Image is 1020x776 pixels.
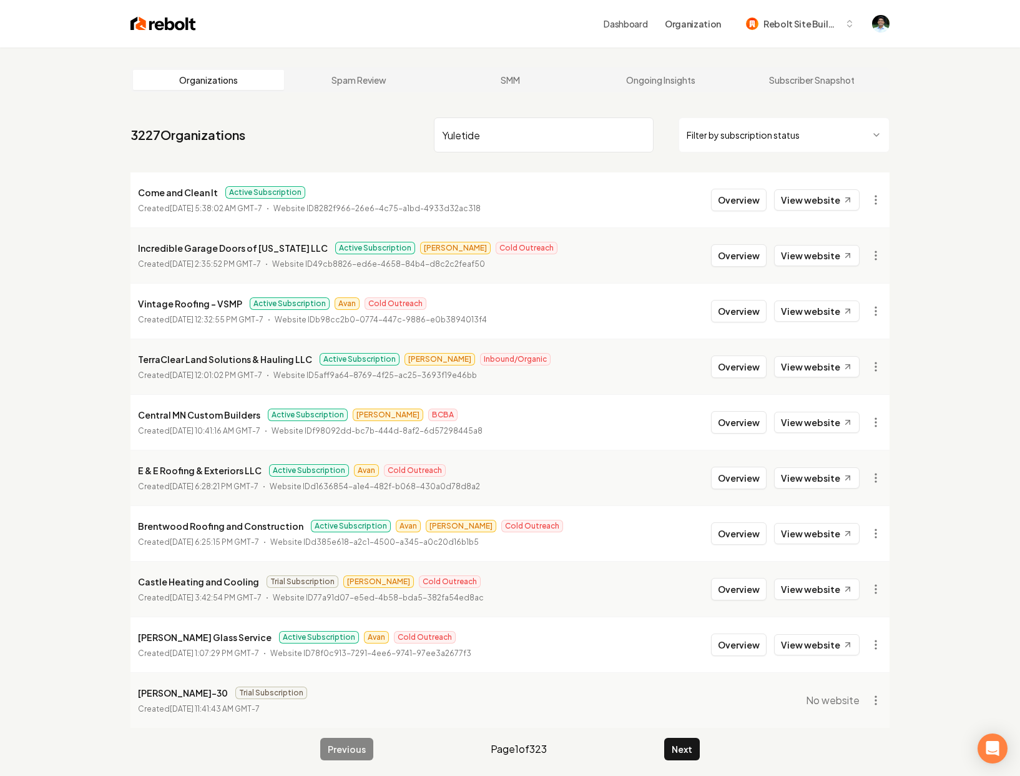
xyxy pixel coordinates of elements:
p: TerraClear Land Solutions & Hauling LLC [138,352,312,367]
a: View website [774,301,860,322]
button: Overview [711,411,767,434]
input: Search by name or ID [434,117,654,152]
span: Active Subscription [268,409,348,421]
span: Avan [335,297,360,310]
p: Website ID 49cb8826-ed6e-4658-84b4-d8c2c2feaf50 [272,258,485,271]
time: [DATE] 2:35:52 PM GMT-7 [170,259,261,269]
p: Created [138,369,262,382]
button: Overview [711,522,767,545]
span: Active Subscription [250,297,330,310]
span: Rebolt Site Builder [763,17,840,31]
button: Overview [711,634,767,656]
p: Castle Heating and Cooling [138,574,259,589]
a: View website [774,412,860,433]
span: Page 1 of 323 [491,742,547,757]
span: [PERSON_NAME] [405,353,475,366]
img: Arwin Rahmatpanah [872,15,890,32]
a: Organizations [133,70,284,90]
time: [DATE] 1:07:29 PM GMT-7 [170,649,259,658]
button: Open user button [872,15,890,32]
p: Website ID 77a91d07-e5ed-4b58-bda5-382fa54ed8ac [273,592,484,604]
p: Vintage Roofing - VSMP [138,296,242,311]
time: [DATE] 10:41:16 AM GMT-7 [170,426,260,435]
span: Cold Outreach [501,520,563,532]
a: Dashboard [604,17,647,30]
span: Cold Outreach [365,297,426,310]
span: Cold Outreach [394,631,456,644]
p: Created [138,258,261,271]
p: Website ID b98cc2b0-0774-447c-9886-e0b3894013f4 [275,314,487,326]
a: View website [774,189,860,211]
button: Overview [711,578,767,600]
button: Next [664,738,700,760]
p: Created [138,480,258,493]
img: Rebolt Logo [130,15,196,32]
p: Website ID f98092dd-bc7b-444d-8af2-6d57298445a8 [272,425,483,437]
img: Rebolt Site Builder [746,17,758,30]
button: Overview [711,244,767,267]
time: [DATE] 3:42:54 PM GMT-7 [170,593,262,602]
time: [DATE] 6:28:21 PM GMT-7 [170,482,258,491]
p: Incredible Garage Doors of [US_STATE] LLC [138,241,328,256]
span: Active Subscription [320,353,400,366]
p: Website ID d385e618-a2c1-4500-a345-a0c20d16b1b5 [270,536,479,549]
a: View website [774,467,860,489]
span: [PERSON_NAME] [426,520,496,532]
a: View website [774,523,860,544]
a: Ongoing Insights [586,70,737,90]
button: Overview [711,467,767,489]
p: Created [138,314,263,326]
p: Created [138,703,260,715]
p: Created [138,647,259,660]
a: View website [774,245,860,266]
p: Created [138,425,260,437]
span: [PERSON_NAME] [343,575,414,588]
span: Cold Outreach [384,464,446,477]
span: Trial Subscription [235,687,307,699]
time: [DATE] 5:38:02 AM GMT-7 [170,204,262,213]
a: View website [774,356,860,377]
p: Come and Clean It [138,185,218,200]
a: Subscriber Snapshot [736,70,887,90]
p: [PERSON_NAME]-30 [138,685,228,700]
time: [DATE] 11:41:43 AM GMT-7 [170,704,260,714]
time: [DATE] 12:01:02 PM GMT-7 [170,371,262,380]
span: Trial Subscription [267,575,338,588]
p: Website ID 78f0c913-7291-4ee6-9741-97ee3a2677f3 [270,647,471,660]
p: Created [138,592,262,604]
p: Website ID 8282f966-26e6-4c75-a1bd-4933d32ac318 [273,202,481,215]
span: Active Subscription [269,464,349,477]
a: Spam Review [284,70,435,90]
button: Overview [711,356,767,378]
button: Overview [711,189,767,211]
button: Overview [711,300,767,322]
a: SMM [434,70,586,90]
a: View website [774,634,860,655]
p: [PERSON_NAME] Glass Service [138,630,272,645]
span: Inbound/Organic [480,353,551,366]
a: View website [774,579,860,600]
span: Avan [396,520,421,532]
div: Open Intercom Messenger [978,734,1008,764]
span: No website [806,693,860,708]
a: 3227Organizations [130,126,245,144]
button: Organization [657,12,728,35]
span: Avan [364,631,389,644]
p: Brentwood Roofing and Construction [138,519,303,534]
span: Avan [354,464,379,477]
p: Created [138,536,259,549]
p: E & E Roofing & Exteriors LLC [138,463,262,478]
p: Website ID 5aff9a64-8769-4f25-ac25-3693f19e46bb [273,369,477,382]
span: [PERSON_NAME] [420,242,491,254]
span: [PERSON_NAME] [353,409,423,421]
span: Cold Outreach [419,575,481,588]
span: Active Subscription [311,520,391,532]
span: Active Subscription [279,631,359,644]
time: [DATE] 6:25:15 PM GMT-7 [170,537,259,547]
time: [DATE] 12:32:55 PM GMT-7 [170,315,263,324]
span: Active Subscription [335,242,415,254]
p: Created [138,202,262,215]
span: Cold Outreach [496,242,557,254]
span: BCBA [428,409,458,421]
p: Central MN Custom Builders [138,407,260,422]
